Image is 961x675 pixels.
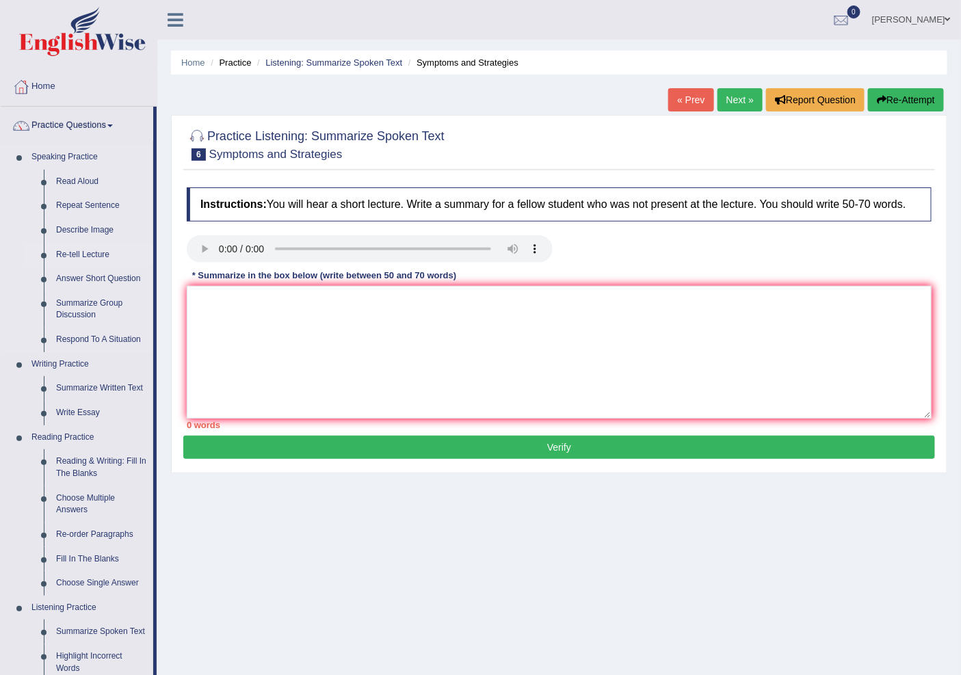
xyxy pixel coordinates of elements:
[50,328,153,352] a: Respond To A Situation
[50,547,153,572] a: Fill In The Blanks
[25,425,153,450] a: Reading Practice
[265,57,402,68] a: Listening: Summarize Spoken Text
[50,267,153,291] a: Answer Short Question
[209,148,343,161] small: Symptoms and Strategies
[50,218,153,243] a: Describe Image
[50,243,153,267] a: Re-tell Lecture
[405,56,518,69] li: Symptoms and Strategies
[50,401,153,425] a: Write Essay
[25,596,153,620] a: Listening Practice
[183,436,935,459] button: Verify
[181,57,205,68] a: Home
[50,449,153,486] a: Reading & Writing: Fill In The Blanks
[50,571,153,596] a: Choose Single Answer
[207,56,251,69] li: Practice
[718,88,763,111] a: Next »
[50,291,153,328] a: Summarize Group Discussion
[50,194,153,218] a: Repeat Sentence
[25,145,153,170] a: Speaking Practice
[50,376,153,401] a: Summarize Written Text
[1,68,157,102] a: Home
[668,88,713,111] a: « Prev
[25,352,153,377] a: Writing Practice
[187,187,932,222] h4: You will hear a short lecture. Write a summary for a fellow student who was not present at the le...
[187,269,462,282] div: * Summarize in the box below (write between 50 and 70 words)
[187,127,445,161] h2: Practice Listening: Summarize Spoken Text
[187,419,932,432] div: 0 words
[766,88,865,111] button: Report Question
[1,107,153,141] a: Practice Questions
[50,486,153,522] a: Choose Multiple Answers
[847,5,861,18] span: 0
[200,198,267,210] b: Instructions:
[50,170,153,194] a: Read Aloud
[50,620,153,644] a: Summarize Spoken Text
[192,148,206,161] span: 6
[868,88,944,111] button: Re-Attempt
[50,522,153,547] a: Re-order Paragraphs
